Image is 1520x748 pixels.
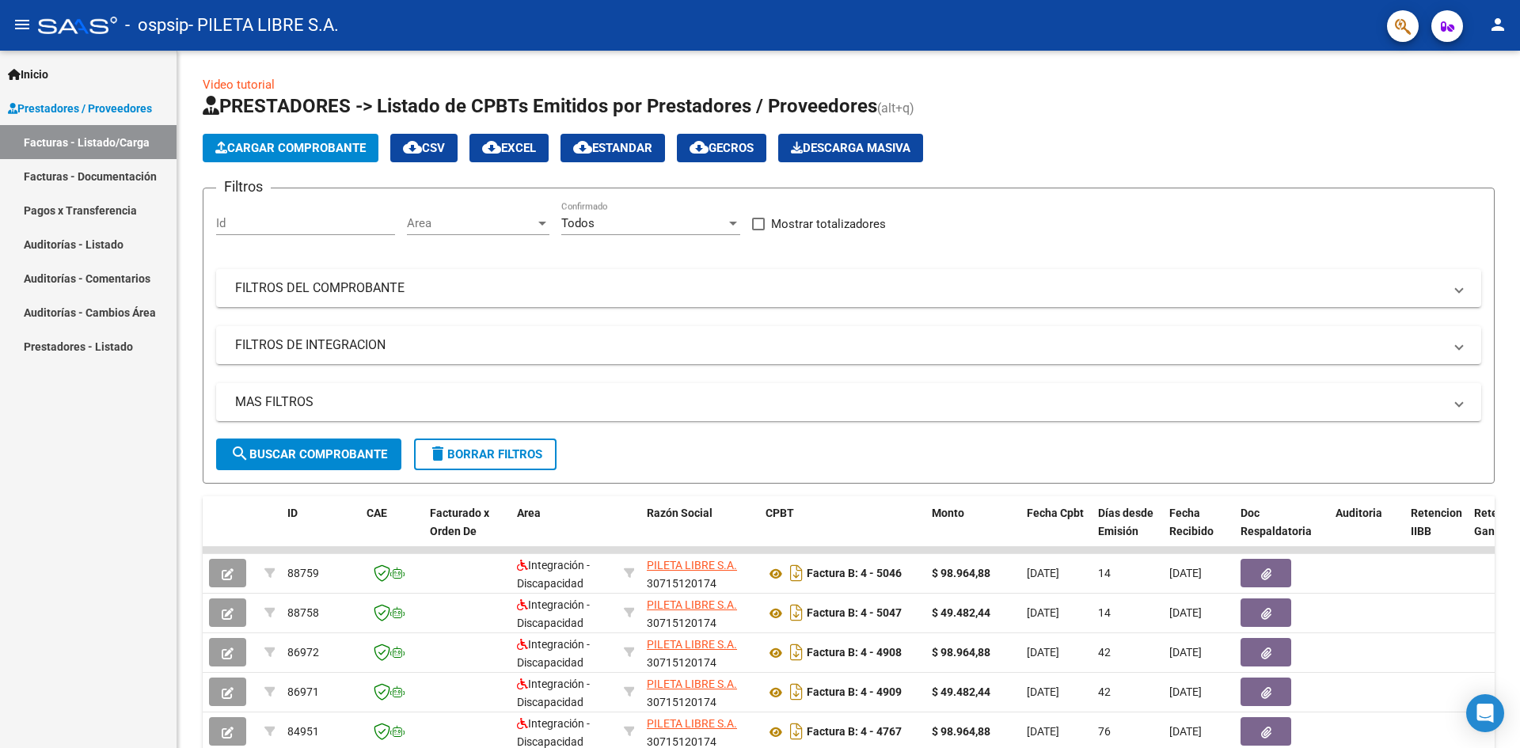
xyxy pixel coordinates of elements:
strong: $ 98.964,88 [932,646,990,659]
mat-expansion-panel-header: FILTROS DE INTEGRACION [216,326,1481,364]
mat-icon: cloud_download [482,138,501,157]
span: Inicio [8,66,48,83]
strong: Factura B: 4 - 4909 [807,686,902,699]
div: 30715120174 [647,675,753,708]
span: Fecha Cpbt [1027,507,1084,519]
span: Gecros [690,141,754,155]
button: Estandar [560,134,665,162]
datatable-header-cell: Retencion IIBB [1404,496,1468,566]
datatable-header-cell: Razón Social [640,496,759,566]
span: 86972 [287,646,319,659]
strong: $ 49.482,44 [932,606,990,619]
span: 42 [1098,685,1111,698]
span: PILETA LIBRE S.A. [647,678,737,690]
div: 30715120174 [647,596,753,629]
div: 30715120174 [647,556,753,590]
span: Buscar Comprobante [230,447,387,461]
span: Retencion IIBB [1411,507,1462,537]
strong: Factura B: 4 - 4908 [807,647,902,659]
mat-icon: cloud_download [690,138,709,157]
strong: $ 49.482,44 [932,685,990,698]
i: Descargar documento [786,560,807,586]
mat-icon: search [230,444,249,463]
span: Razón Social [647,507,712,519]
datatable-header-cell: Fecha Cpbt [1020,496,1092,566]
mat-icon: person [1488,15,1507,34]
i: Descargar documento [786,679,807,704]
datatable-header-cell: Fecha Recibido [1163,496,1234,566]
span: CAE [367,507,387,519]
mat-expansion-panel-header: MAS FILTROS [216,383,1481,421]
span: Estandar [573,141,652,155]
mat-icon: menu [13,15,32,34]
strong: Factura B: 4 - 5047 [807,607,902,620]
span: PILETA LIBRE S.A. [647,717,737,730]
span: Auditoria [1336,507,1382,519]
span: [DATE] [1169,685,1202,698]
strong: Factura B: 4 - 5046 [807,568,902,580]
button: Buscar Comprobante [216,439,401,470]
span: 88758 [287,606,319,619]
mat-panel-title: FILTROS DEL COMPROBANTE [235,279,1443,297]
span: Monto [932,507,964,519]
strong: Factura B: 4 - 4767 [807,726,902,739]
button: EXCEL [469,134,549,162]
mat-panel-title: FILTROS DE INTEGRACION [235,336,1443,354]
a: Video tutorial [203,78,275,92]
button: CSV [390,134,458,162]
button: Gecros [677,134,766,162]
datatable-header-cell: CPBT [759,496,925,566]
strong: $ 98.964,88 [932,725,990,738]
span: CSV [403,141,445,155]
datatable-header-cell: Area [511,496,617,566]
span: 14 [1098,606,1111,619]
span: (alt+q) [877,101,914,116]
span: Todos [561,216,595,230]
span: EXCEL [482,141,536,155]
span: 14 [1098,567,1111,579]
span: [DATE] [1027,567,1059,579]
span: PILETA LIBRE S.A. [647,638,737,651]
span: Borrar Filtros [428,447,542,461]
span: [DATE] [1169,646,1202,659]
mat-icon: cloud_download [573,138,592,157]
button: Cargar Comprobante [203,134,378,162]
datatable-header-cell: ID [281,496,360,566]
i: Descargar documento [786,640,807,665]
span: - ospsip [125,8,188,43]
span: Integración - Discapacidad [517,638,590,669]
span: [DATE] [1169,567,1202,579]
span: [DATE] [1169,725,1202,738]
span: [DATE] [1027,725,1059,738]
span: Area [517,507,541,519]
span: ID [287,507,298,519]
app-download-masive: Descarga masiva de comprobantes (adjuntos) [778,134,923,162]
div: Open Intercom Messenger [1466,694,1504,732]
span: Integración - Discapacidad [517,559,590,590]
span: Fecha Recibido [1169,507,1214,537]
datatable-header-cell: Monto [925,496,1020,566]
span: - PILETA LIBRE S.A. [188,8,339,43]
span: Integración - Discapacidad [517,717,590,748]
span: Integración - Discapacidad [517,598,590,629]
span: 42 [1098,646,1111,659]
button: Descarga Masiva [778,134,923,162]
span: Doc Respaldatoria [1241,507,1312,537]
span: [DATE] [1027,646,1059,659]
span: Prestadores / Proveedores [8,100,152,117]
i: Descargar documento [786,600,807,625]
span: 88759 [287,567,319,579]
span: Integración - Discapacidad [517,678,590,708]
span: PILETA LIBRE S.A. [647,559,737,571]
span: 76 [1098,725,1111,738]
datatable-header-cell: Auditoria [1329,496,1404,566]
span: Cargar Comprobante [215,141,366,155]
span: PILETA LIBRE S.A. [647,598,737,611]
span: [DATE] [1027,685,1059,698]
strong: $ 98.964,88 [932,567,990,579]
mat-expansion-panel-header: FILTROS DEL COMPROBANTE [216,269,1481,307]
span: [DATE] [1027,606,1059,619]
span: Descarga Masiva [791,141,910,155]
i: Descargar documento [786,719,807,744]
datatable-header-cell: Doc Respaldatoria [1234,496,1329,566]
